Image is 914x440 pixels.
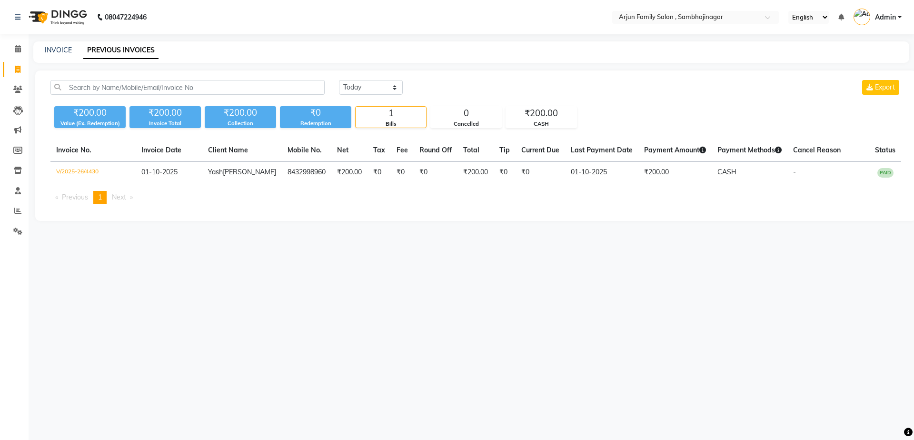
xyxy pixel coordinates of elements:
[368,161,391,184] td: ₹0
[356,120,426,128] div: Bills
[494,161,516,184] td: ₹0
[280,106,351,120] div: ₹0
[499,146,510,154] span: Tip
[141,168,178,176] span: 01-10-2025
[205,120,276,128] div: Collection
[431,120,501,128] div: Cancelled
[62,193,88,201] span: Previous
[638,161,712,184] td: ₹200.00
[717,146,782,154] span: Payment Methods
[521,146,559,154] span: Current Due
[331,161,368,184] td: ₹200.00
[506,120,576,128] div: CASH
[571,146,633,154] span: Last Payment Date
[877,168,894,178] span: PAID
[129,120,201,128] div: Invoice Total
[793,146,841,154] span: Cancel Reason
[565,161,638,184] td: 01-10-2025
[875,12,896,22] span: Admin
[50,161,136,184] td: V/2025-26/4430
[50,80,325,95] input: Search by Name/Mobile/Email/Invoice No
[397,146,408,154] span: Fee
[854,9,870,25] img: Admin
[644,146,706,154] span: Payment Amount
[356,107,426,120] div: 1
[223,168,276,176] span: [PERSON_NAME]
[54,106,126,120] div: ₹200.00
[24,4,89,30] img: logo
[129,106,201,120] div: ₹200.00
[98,193,102,201] span: 1
[875,146,895,154] span: Status
[391,161,414,184] td: ₹0
[337,146,348,154] span: Net
[506,107,576,120] div: ₹200.00
[862,80,899,95] button: Export
[83,42,159,59] a: PREVIOUS INVOICES
[419,146,452,154] span: Round Off
[50,191,901,204] nav: Pagination
[875,83,895,91] span: Export
[112,193,126,201] span: Next
[45,46,72,54] a: INVOICE
[56,146,91,154] span: Invoice No.
[141,146,181,154] span: Invoice Date
[54,120,126,128] div: Value (Ex. Redemption)
[516,161,565,184] td: ₹0
[793,168,796,176] span: -
[463,146,479,154] span: Total
[280,120,351,128] div: Redemption
[282,161,331,184] td: 8432998960
[208,168,223,176] span: Yash
[373,146,385,154] span: Tax
[717,168,736,176] span: CASH
[431,107,501,120] div: 0
[208,146,248,154] span: Client Name
[414,161,457,184] td: ₹0
[457,161,494,184] td: ₹200.00
[288,146,322,154] span: Mobile No.
[205,106,276,120] div: ₹200.00
[105,4,147,30] b: 08047224946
